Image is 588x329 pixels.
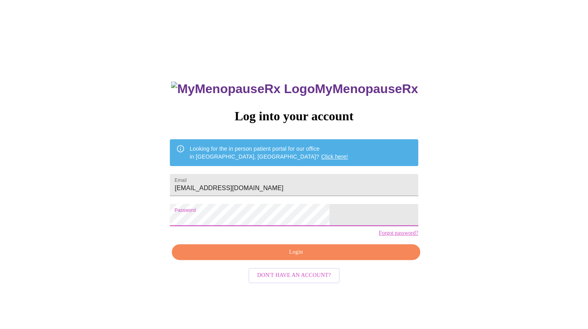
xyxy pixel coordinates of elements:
[171,82,418,96] h3: MyMenopauseRx
[379,230,418,236] a: Forgot password?
[246,271,342,278] a: Don't have an account?
[321,153,348,160] a: Click here!
[190,142,348,164] div: Looking for the in person patient portal for our office in [GEOGRAPHIC_DATA], [GEOGRAPHIC_DATA]?
[248,268,340,283] button: Don't have an account?
[172,244,420,260] button: Login
[181,247,411,257] span: Login
[257,271,331,280] span: Don't have an account?
[170,109,418,123] h3: Log into your account
[171,82,315,96] img: MyMenopauseRx Logo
